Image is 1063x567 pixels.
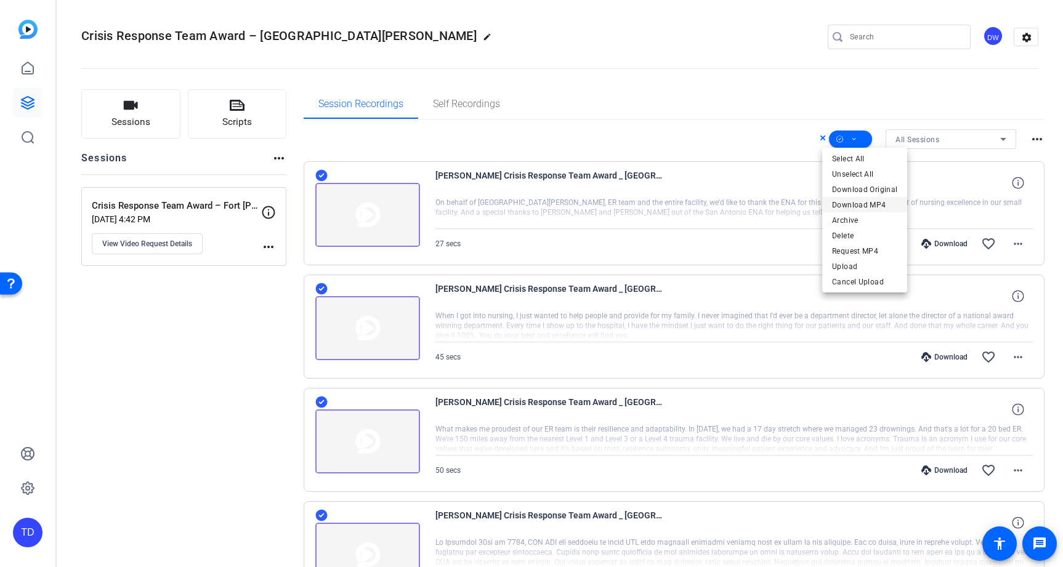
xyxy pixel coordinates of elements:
[832,151,897,166] span: Select All
[832,182,897,197] span: Download Original
[832,259,897,274] span: Upload
[832,213,897,228] span: Archive
[832,167,897,182] span: Unselect All
[832,198,897,212] span: Download MP4
[832,275,897,289] span: Cancel Upload
[832,228,897,243] span: Delete
[832,244,897,259] span: Request MP4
